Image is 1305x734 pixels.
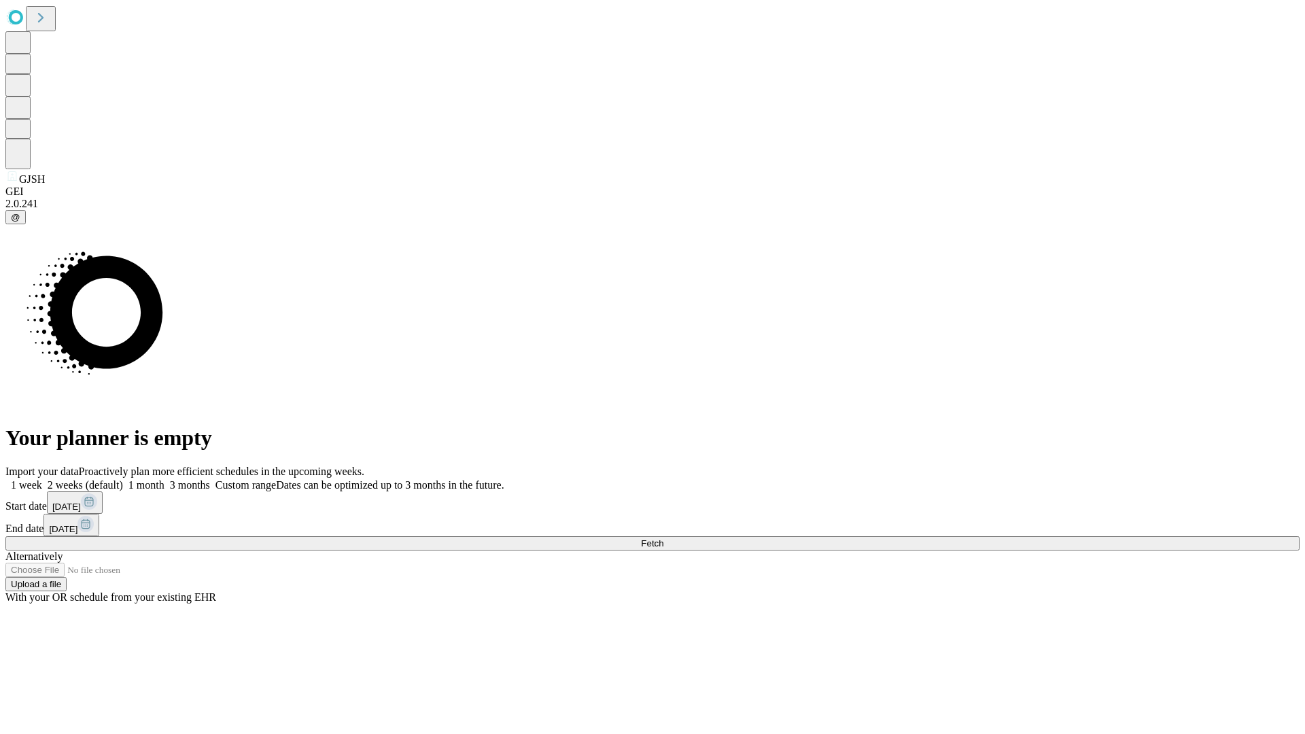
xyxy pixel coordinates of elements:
span: 3 months [170,479,210,491]
span: 1 week [11,479,42,491]
span: Fetch [641,538,663,548]
button: @ [5,210,26,224]
span: [DATE] [49,524,77,534]
span: @ [11,212,20,222]
span: Alternatively [5,550,63,562]
div: 2.0.241 [5,198,1300,210]
span: GJSH [19,173,45,185]
button: [DATE] [43,514,99,536]
button: [DATE] [47,491,103,514]
span: Import your data [5,466,79,477]
div: Start date [5,491,1300,514]
span: [DATE] [52,502,81,512]
div: GEI [5,186,1300,198]
button: Upload a file [5,577,67,591]
button: Fetch [5,536,1300,550]
h1: Your planner is empty [5,425,1300,451]
span: Proactively plan more efficient schedules in the upcoming weeks. [79,466,364,477]
span: 1 month [128,479,164,491]
span: 2 weeks (default) [48,479,123,491]
span: Custom range [215,479,276,491]
span: Dates can be optimized up to 3 months in the future. [276,479,504,491]
div: End date [5,514,1300,536]
span: With your OR schedule from your existing EHR [5,591,216,603]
